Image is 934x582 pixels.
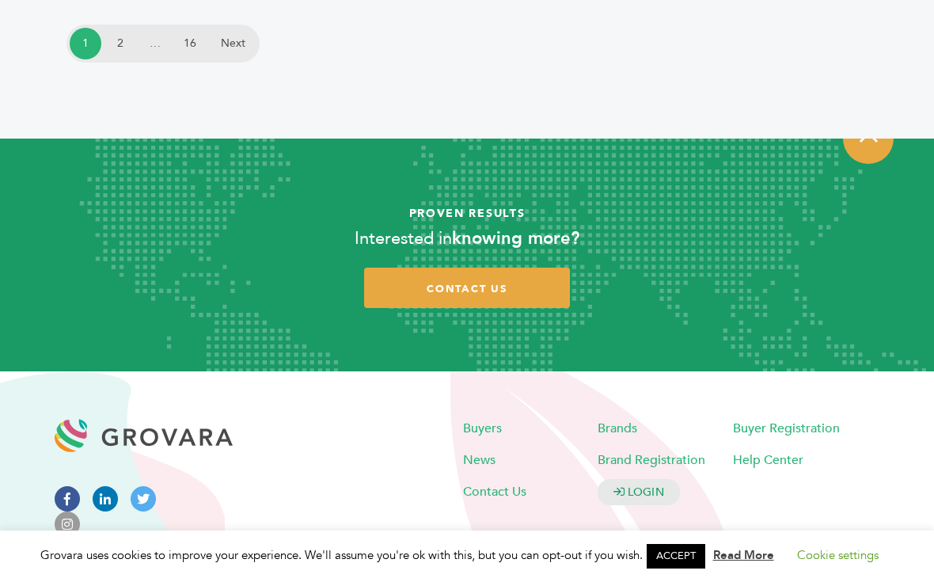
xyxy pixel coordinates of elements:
[70,28,101,59] span: 1
[463,482,526,500] a: Contact Us
[364,268,570,308] a: contact us
[797,547,879,563] a: Cookie settings
[40,547,894,563] span: Grovara uses cookies to improve your experience. We'll assume you're ok with this, but you can op...
[598,451,705,468] a: Brand Registration
[647,544,705,569] a: ACCEPT
[463,419,502,436] a: Buyers
[598,478,680,504] a: LOGIN
[463,451,495,468] a: News
[139,28,171,59] span: …
[209,28,256,59] a: Next
[427,282,507,296] span: contact us
[174,28,206,59] a: 16
[733,451,803,468] a: Help Center
[355,226,452,250] span: Interested in
[104,28,136,59] a: 2
[733,419,840,436] a: Buyer Registration
[70,28,256,59] nav: Posts pagination
[713,547,774,563] a: Read More
[598,419,637,436] a: Brands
